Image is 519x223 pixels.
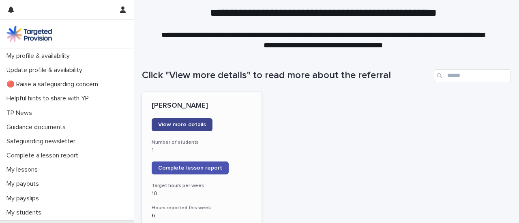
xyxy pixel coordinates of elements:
[152,139,252,146] h3: Number of students
[3,109,39,117] p: TP News
[152,183,252,189] h3: Target hours per week
[3,180,45,188] p: My payouts
[152,212,252,219] p: 6
[3,95,95,102] p: Helpful hints to share with YP
[152,161,229,174] a: Complete lesson report
[434,69,511,82] input: Search
[3,81,105,88] p: 🔴 Raise a safeguarding concern
[6,26,52,42] img: M5nRWzHhSzIhMunXDL62
[142,70,431,81] h1: Click "View more details" to read more about the referral
[158,165,222,171] span: Complete lesson report
[3,66,89,74] p: Update profile & availability
[152,147,252,154] p: 1
[3,166,44,174] p: My lessons
[3,152,85,159] p: Complete a lesson report
[3,195,45,202] p: My payslips
[3,123,72,131] p: Guidance documents
[3,209,48,217] p: My students
[152,190,252,197] p: 10
[152,205,252,211] h3: Hours reported this week
[152,118,212,131] a: View more details
[158,122,206,127] span: View more details
[152,102,252,110] p: [PERSON_NAME]
[3,138,82,145] p: Safeguarding newsletter
[3,52,76,60] p: My profile & availability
